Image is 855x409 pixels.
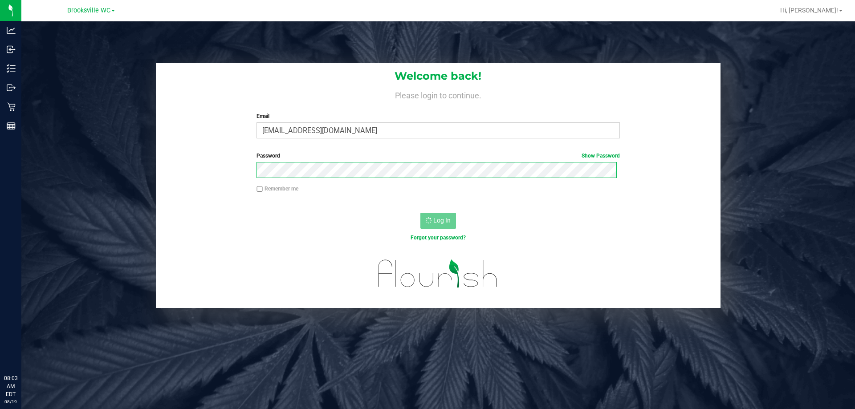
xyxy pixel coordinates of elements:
[256,153,280,159] span: Password
[156,89,721,100] h4: Please login to continue.
[7,83,16,92] inline-svg: Outbound
[4,374,17,398] p: 08:03 AM EDT
[420,213,456,229] button: Log In
[156,70,721,82] h1: Welcome back!
[256,186,263,192] input: Remember me
[7,64,16,73] inline-svg: Inventory
[780,7,838,14] span: Hi, [PERSON_NAME]!
[7,121,16,130] inline-svg: Reports
[433,217,451,224] span: Log In
[367,251,509,296] img: flourish_logo.svg
[256,112,619,120] label: Email
[67,7,110,14] span: Brooksville WC
[582,153,620,159] a: Show Password
[7,102,16,111] inline-svg: Retail
[7,26,16,35] inline-svg: Analytics
[7,45,16,54] inline-svg: Inbound
[4,398,17,405] p: 08/19
[411,235,466,241] a: Forgot your password?
[256,185,298,193] label: Remember me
